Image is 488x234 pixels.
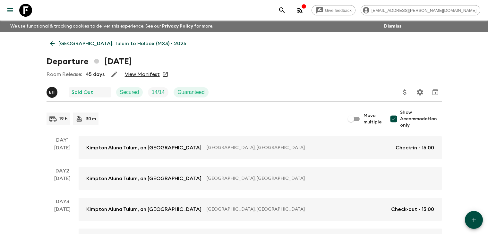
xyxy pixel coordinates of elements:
[207,206,386,213] p: [GEOGRAPHIC_DATA], [GEOGRAPHIC_DATA]
[54,175,71,190] div: [DATE]
[47,55,132,68] h1: Departure [DATE]
[86,144,201,152] p: Kimpton Aluna Tulum, an [GEOGRAPHIC_DATA]
[312,5,355,15] a: Give feedback
[54,144,71,159] div: [DATE]
[59,116,68,122] p: 19 h
[125,71,160,78] a: View Manifest
[47,89,59,94] span: Euridice Hernandez
[86,205,201,213] p: Kimpton Aluna Tulum, an [GEOGRAPHIC_DATA]
[429,86,442,99] button: Archive (Completed, Cancelled or Unsynced Departures only)
[398,86,411,99] button: Update Price, Early Bird Discount and Costs
[396,144,434,152] p: Check-in - 15:00
[382,22,403,31] button: Dismiss
[177,88,205,96] p: Guaranteed
[8,21,216,32] p: We use functional & tracking cookies to deliver this experience. See our for more.
[116,87,143,97] div: Secured
[58,40,186,47] p: [GEOGRAPHIC_DATA]: Tulum to Holbox (MX3) • 2025
[47,71,82,78] p: Room Release:
[86,116,96,122] p: 30 m
[162,24,193,29] a: Privacy Policy
[86,175,201,182] p: Kimpton Aluna Tulum, an [GEOGRAPHIC_DATA]
[400,109,442,129] span: Show Accommodation only
[72,88,93,96] p: Sold Out
[391,205,434,213] p: Check-out - 13:00
[368,8,480,13] span: [EMAIL_ADDRESS][PERSON_NAME][DOMAIN_NAME]
[47,136,79,144] p: Day 1
[152,88,165,96] p: 14 / 14
[207,145,390,151] p: [GEOGRAPHIC_DATA], [GEOGRAPHIC_DATA]
[361,5,480,15] div: [EMAIL_ADDRESS][PERSON_NAME][DOMAIN_NAME]
[414,86,426,99] button: Settings
[49,90,55,95] p: E H
[207,175,429,182] p: [GEOGRAPHIC_DATA], [GEOGRAPHIC_DATA]
[120,88,139,96] p: Secured
[321,8,355,13] span: Give feedback
[148,87,168,97] div: Trip Fill
[364,113,382,125] span: Move multiple
[79,198,442,221] a: Kimpton Aluna Tulum, an [GEOGRAPHIC_DATA][GEOGRAPHIC_DATA], [GEOGRAPHIC_DATA]Check-out - 13:00
[79,167,442,190] a: Kimpton Aluna Tulum, an [GEOGRAPHIC_DATA][GEOGRAPHIC_DATA], [GEOGRAPHIC_DATA]
[85,71,105,78] p: 45 days
[276,4,288,17] button: search adventures
[47,87,59,98] button: EH
[79,136,442,159] a: Kimpton Aluna Tulum, an [GEOGRAPHIC_DATA][GEOGRAPHIC_DATA], [GEOGRAPHIC_DATA]Check-in - 15:00
[4,4,17,17] button: menu
[47,198,79,205] p: Day 3
[47,167,79,175] p: Day 2
[47,37,190,50] a: [GEOGRAPHIC_DATA]: Tulum to Holbox (MX3) • 2025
